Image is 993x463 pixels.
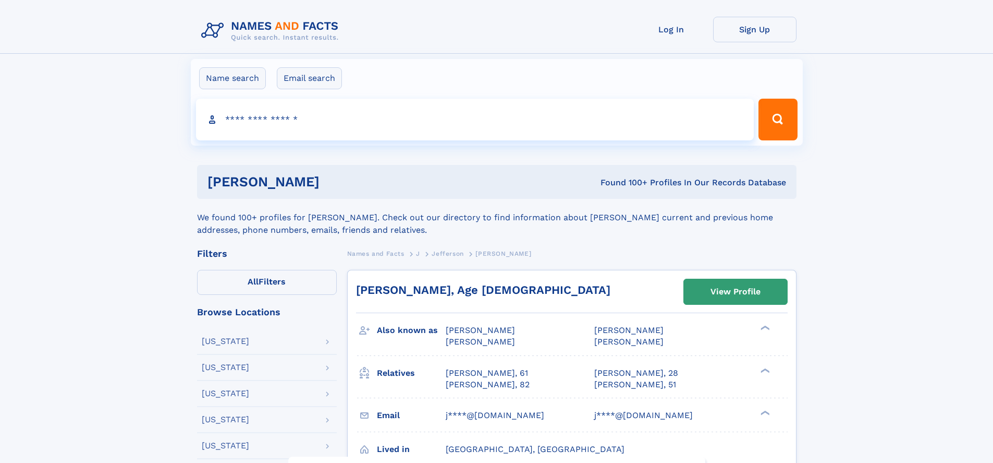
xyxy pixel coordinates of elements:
[202,337,249,346] div: [US_STATE]
[594,367,678,379] a: [PERSON_NAME], 28
[202,389,249,398] div: [US_STATE]
[356,283,610,296] a: [PERSON_NAME], Age [DEMOGRAPHIC_DATA]
[594,337,664,347] span: [PERSON_NAME]
[684,279,787,304] a: View Profile
[202,415,249,424] div: [US_STATE]
[197,17,347,45] img: Logo Names and Facts
[207,175,460,188] h1: [PERSON_NAME]
[197,270,337,295] label: Filters
[460,177,786,188] div: Found 100+ Profiles In Our Records Database
[446,325,515,335] span: [PERSON_NAME]
[377,441,446,458] h3: Lived in
[446,379,530,390] a: [PERSON_NAME], 82
[202,363,249,372] div: [US_STATE]
[594,379,676,390] a: [PERSON_NAME], 51
[758,99,797,140] button: Search Button
[630,17,713,42] a: Log In
[202,442,249,450] div: [US_STATE]
[196,99,754,140] input: search input
[446,337,515,347] span: [PERSON_NAME]
[758,409,770,416] div: ❯
[475,250,531,257] span: [PERSON_NAME]
[432,247,463,260] a: Jefferson
[197,199,796,236] div: We found 100+ profiles for [PERSON_NAME]. Check out our directory to find information about [PERS...
[713,17,796,42] a: Sign Up
[416,247,420,260] a: J
[416,250,420,257] span: J
[377,407,446,424] h3: Email
[758,325,770,331] div: ❯
[197,249,337,258] div: Filters
[377,364,446,382] h3: Relatives
[248,277,259,287] span: All
[446,444,624,454] span: [GEOGRAPHIC_DATA], [GEOGRAPHIC_DATA]
[277,67,342,89] label: Email search
[758,367,770,374] div: ❯
[594,325,664,335] span: [PERSON_NAME]
[710,280,761,304] div: View Profile
[377,322,446,339] h3: Also known as
[446,367,528,379] a: [PERSON_NAME], 61
[197,307,337,317] div: Browse Locations
[432,250,463,257] span: Jefferson
[199,67,266,89] label: Name search
[347,247,404,260] a: Names and Facts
